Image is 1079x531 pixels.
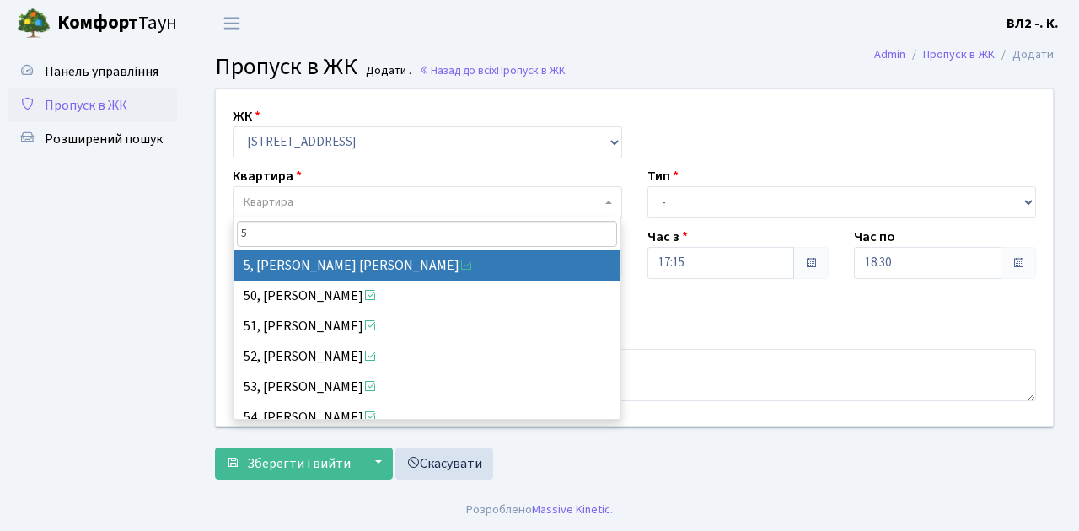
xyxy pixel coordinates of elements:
span: Зберегти і вийти [247,454,351,473]
label: Час по [854,227,895,247]
span: Пропуск в ЖК [45,96,127,115]
a: ВЛ2 -. К. [1007,13,1059,34]
img: logo.png [17,7,51,40]
li: 54, [PERSON_NAME] [234,402,621,432]
div: Розроблено . [466,501,613,519]
li: 51, [PERSON_NAME] [234,311,621,341]
button: Переключити навігацію [211,9,253,37]
li: Додати [995,46,1054,64]
span: Пропуск в ЖК [497,62,566,78]
li: 50, [PERSON_NAME] [234,281,621,311]
span: Пропуск в ЖК [215,50,357,83]
span: Розширений пошук [45,130,163,148]
label: Час з [647,227,688,247]
li: 52, [PERSON_NAME] [234,341,621,372]
label: Тип [647,166,679,186]
b: ВЛ2 -. К. [1007,14,1059,33]
button: Зберегти і вийти [215,448,362,480]
li: 5, [PERSON_NAME] [PERSON_NAME] [234,250,621,281]
label: ЖК [233,106,260,126]
li: 53, [PERSON_NAME] [234,372,621,402]
a: Admin [874,46,905,63]
b: Комфорт [57,9,138,36]
label: Квартира [233,166,302,186]
span: Панель управління [45,62,158,81]
a: Пропуск в ЖК [923,46,995,63]
a: Панель управління [8,55,177,88]
a: Розширений пошук [8,122,177,156]
a: Скасувати [395,448,493,480]
nav: breadcrumb [849,37,1079,72]
a: Massive Kinetic [532,501,610,518]
span: Таун [57,9,177,38]
a: Пропуск в ЖК [8,88,177,122]
a: Назад до всіхПропуск в ЖК [419,62,566,78]
span: Квартира [244,194,293,211]
small: Додати . [362,64,411,78]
